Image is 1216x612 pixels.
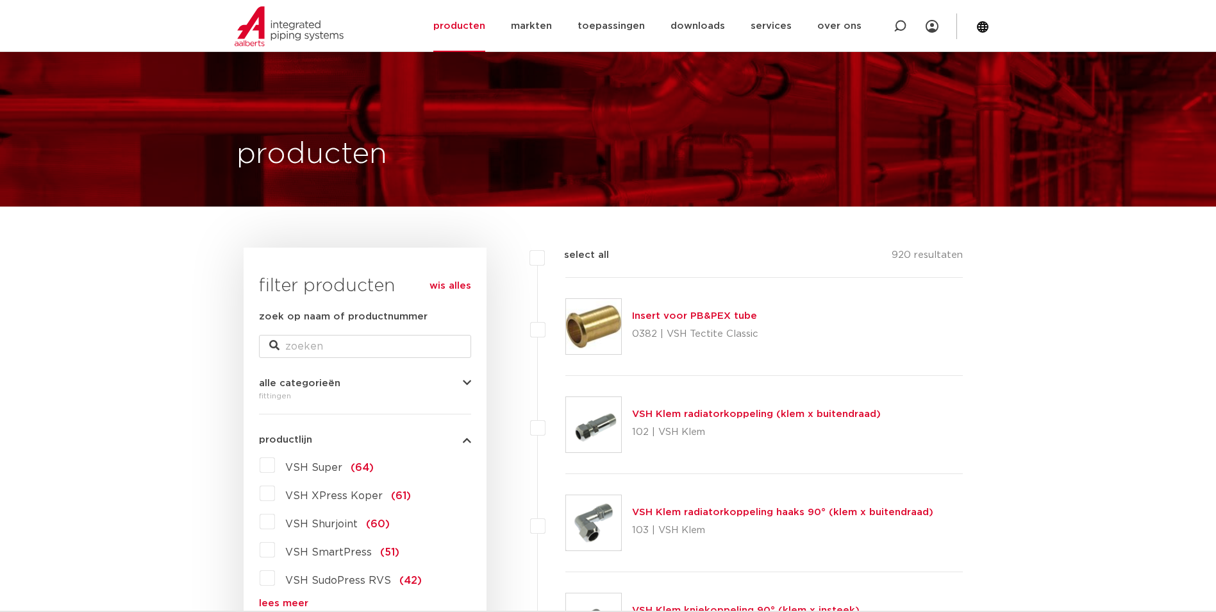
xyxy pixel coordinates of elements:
[566,397,621,452] img: Thumbnail for VSH Klem radiatorkoppeling (klem x buitendraad)
[566,299,621,354] img: Thumbnail for Insert voor PB&PEX tube
[366,519,390,529] span: (60)
[285,519,358,529] span: VSH Shurjoint
[632,311,757,321] a: Insert voor PB&PEX tube
[237,134,387,175] h1: producten
[632,324,758,344] p: 0382 | VSH Tectite Classic
[399,575,422,586] span: (42)
[259,435,312,445] span: productlijn
[285,547,372,557] span: VSH SmartPress
[892,248,963,268] p: 920 resultaten
[259,273,471,299] h3: filter producten
[632,409,881,419] a: VSH Klem radiatorkoppeling (klem x buitendraad)
[545,248,609,263] label: select all
[285,575,391,586] span: VSH SudoPress RVS
[566,495,621,550] img: Thumbnail for VSH Klem radiatorkoppeling haaks 90° (klem x buitendraad)
[259,378,471,388] button: alle categorieën
[259,388,471,404] div: fittingen
[632,507,933,517] a: VSH Klem radiatorkoppeling haaks 90° (klem x buitendraad)
[632,520,933,541] p: 103 | VSH Klem
[380,547,399,557] span: (51)
[391,491,411,501] span: (61)
[259,435,471,445] button: productlijn
[285,463,342,473] span: VSH Super
[259,378,340,388] span: alle categorieën
[351,463,374,473] span: (64)
[259,599,471,608] a: lees meer
[259,335,471,358] input: zoeken
[285,491,383,501] span: VSH XPress Koper
[632,422,881,443] p: 102 | VSH Klem
[429,278,471,294] a: wis alles
[259,309,428,325] label: zoek op naam of productnummer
